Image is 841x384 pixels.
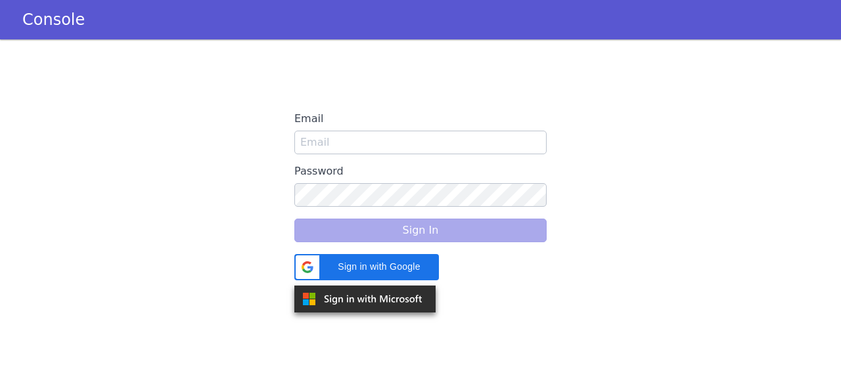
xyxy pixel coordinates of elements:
[294,107,547,131] label: Email
[7,11,101,29] a: Console
[294,286,436,312] img: azure.svg
[294,131,547,154] input: Email
[294,254,439,280] div: Sign in with Google
[294,160,547,183] label: Password
[327,260,431,274] span: Sign in with Google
